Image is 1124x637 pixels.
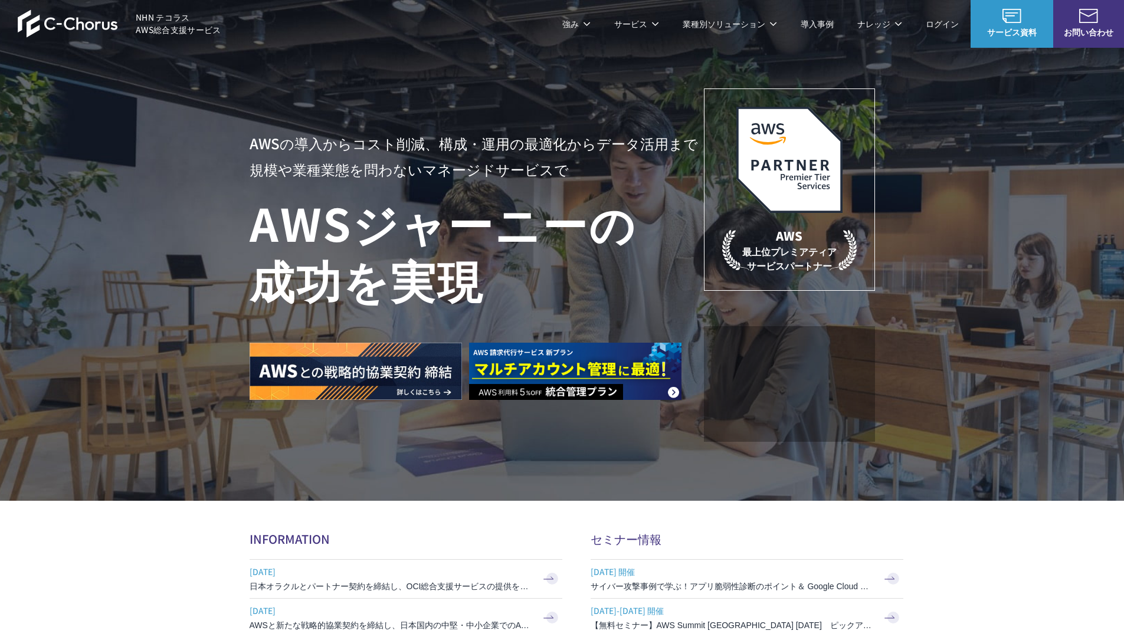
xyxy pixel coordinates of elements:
h2: INFORMATION [250,530,562,547]
img: AWSプレミアティアサービスパートナー [736,107,843,213]
h3: 日本オラクルとパートナー契約を締結し、OCI総合支援サービスの提供を開始 [250,580,533,592]
p: AWSの導入からコスト削減、 構成・運用の最適化からデータ活用まで 規模や業種業態を問わない マネージドサービスで [250,130,704,182]
span: [DATE] [250,563,533,580]
p: ナレッジ [857,18,902,30]
h3: サイバー攻撃事例で学ぶ！アプリ脆弱性診断のポイント＆ Google Cloud セキュリティ対策 [591,580,874,592]
a: AWS総合支援サービス C-Chorus NHN テコラスAWS総合支援サービス [18,9,221,38]
p: 最上位プレミアティア サービスパートナー [722,227,857,272]
img: AWS請求代行サービス 統合管理プラン [469,343,681,400]
h3: AWSと新たな戦略的協業契約を締結し、日本国内の中堅・中小企業でのAWS活用を加速 [250,619,533,631]
span: お問い合わせ [1053,26,1124,38]
a: [DATE] 開催 サイバー攻撃事例で学ぶ！アプリ脆弱性診断のポイント＆ Google Cloud セキュリティ対策 [591,560,903,598]
span: NHN テコラス AWS総合支援サービス [136,11,221,36]
a: 導入事例 [801,18,834,30]
span: [DATE] 開催 [591,563,874,580]
a: ログイン [926,18,959,30]
span: サービス資料 [971,26,1053,38]
a: [DATE] AWSと新たな戦略的協業契約を締結し、日本国内の中堅・中小企業でのAWS活用を加速 [250,599,562,637]
p: 強み [562,18,591,30]
h2: セミナー情報 [591,530,903,547]
img: 契約件数 [728,344,851,430]
img: AWSとの戦略的協業契約 締結 [250,343,462,400]
img: AWS総合支援サービス C-Chorus サービス資料 [1002,9,1021,23]
a: [DATE]-[DATE] 開催 【無料セミナー】AWS Summit [GEOGRAPHIC_DATA] [DATE] ピックアップセッション [591,599,903,637]
img: お問い合わせ [1079,9,1098,23]
span: [DATE]-[DATE] 開催 [591,602,874,619]
p: 業種別ソリューション [683,18,777,30]
em: AWS [776,227,802,244]
p: サービス [614,18,659,30]
h3: 【無料セミナー】AWS Summit [GEOGRAPHIC_DATA] [DATE] ピックアップセッション [591,619,874,631]
h1: AWS ジャーニーの 成功を実現 [250,194,704,307]
a: [DATE] 日本オラクルとパートナー契約を締結し、OCI総合支援サービスの提供を開始 [250,560,562,598]
span: [DATE] [250,602,533,619]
